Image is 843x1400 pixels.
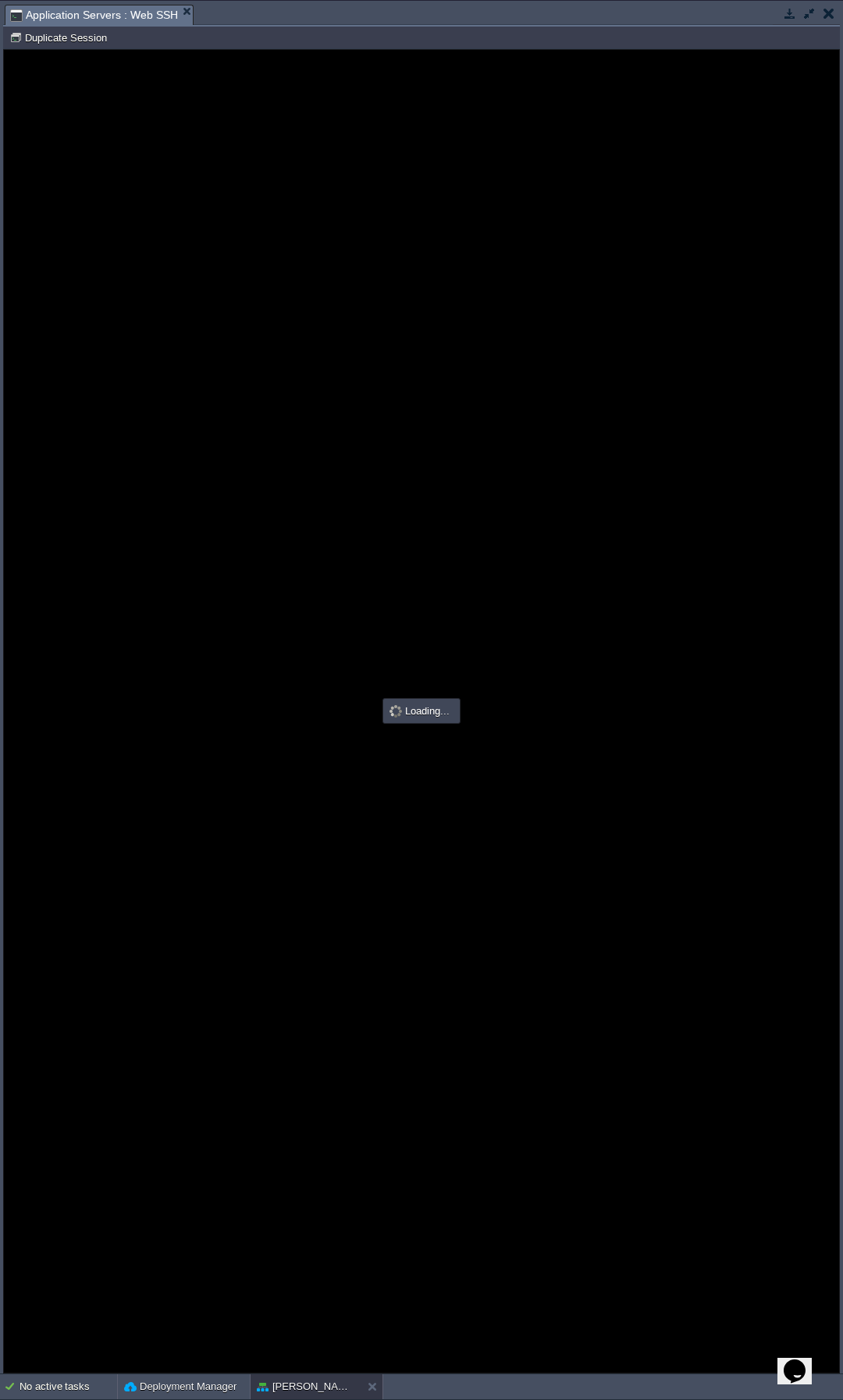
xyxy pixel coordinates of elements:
[777,1338,827,1384] iframe: chat widget
[257,1379,355,1395] button: [PERSON_NAME]
[20,1374,117,1399] div: No active tasks
[9,30,112,45] button: Duplicate Session
[385,700,458,721] div: Loading...
[124,1379,237,1395] button: Deployment Manager
[10,5,178,25] span: Application Servers : Web SSH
